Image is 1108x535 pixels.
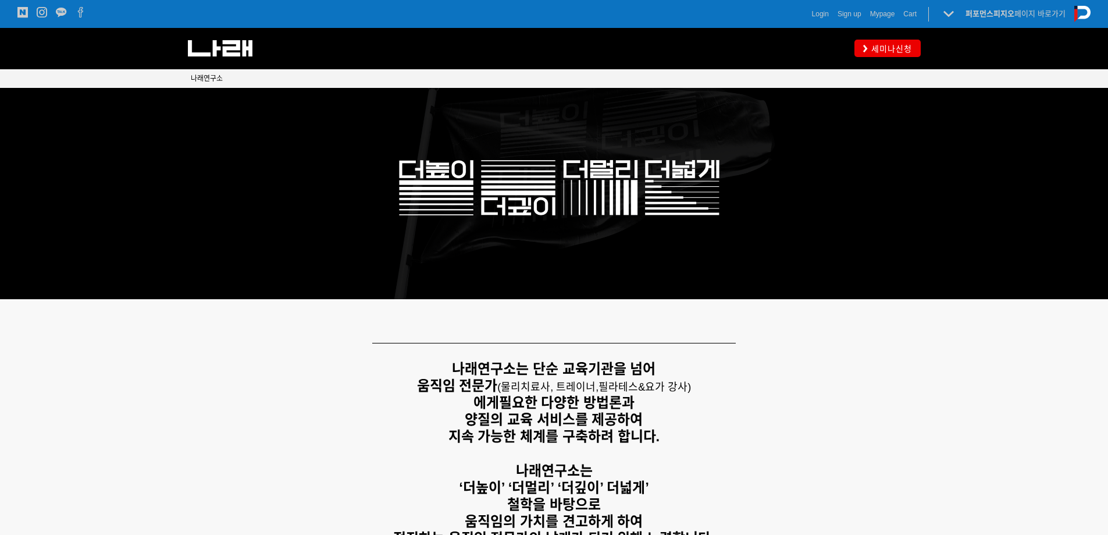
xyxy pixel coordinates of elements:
span: ( [497,381,598,393]
a: Mypage [870,8,895,20]
strong: 필요한 다양한 방법론과 [499,395,635,410]
strong: 움직임 전문가 [417,378,498,394]
strong: 나래연구소는 [516,463,593,479]
strong: ‘더높이’ ‘더멀리’ ‘더깊이’ 더넓게’ [459,480,649,495]
strong: 나래연구소는 단순 교육기관을 넘어 [452,361,655,377]
span: 물리치료사, 트레이너, [501,381,598,393]
strong: 움직임의 가치를 견고하게 하여 [465,513,643,529]
a: 퍼포먼스피지오페이지 바로가기 [966,9,1066,18]
strong: 지속 가능한 체계를 구축하려 합니다. [448,428,660,444]
a: Login [812,8,829,20]
strong: 에게 [473,395,499,410]
span: 필라테스&요가 강사) [598,381,691,393]
a: Sign up [838,8,861,20]
strong: 양질의 교육 서비스를 제공하여 [465,412,643,427]
a: Cart [903,8,917,20]
span: 나래연구소 [191,75,223,83]
a: 세미나신청 [854,40,921,56]
a: 나래연구소 [191,73,223,84]
strong: 퍼포먼스피지오 [966,9,1014,18]
strong: 철학을 바탕으로 [507,497,601,512]
span: 세미나신청 [868,43,912,55]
